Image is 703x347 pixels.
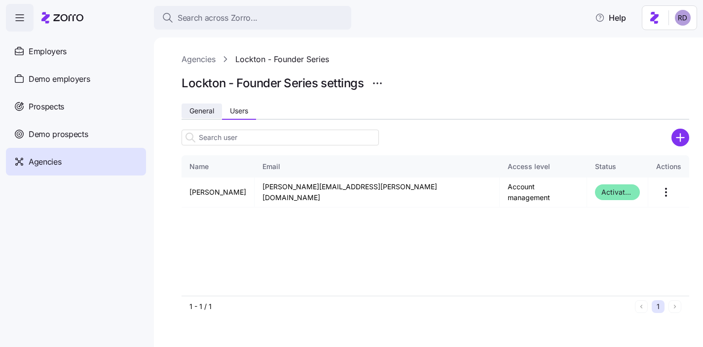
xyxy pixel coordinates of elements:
[230,107,248,114] span: Users
[189,302,631,312] div: 1 - 1 / 1
[29,73,90,85] span: Demo employers
[29,156,61,168] span: Agencies
[255,177,500,207] td: [PERSON_NAME][EMAIL_ADDRESS][PERSON_NAME][DOMAIN_NAME]
[262,161,491,172] div: Email
[601,186,633,198] span: Activated
[178,12,258,24] span: Search across Zorro...
[154,6,351,30] button: Search across Zorro...
[6,37,146,65] a: Employers
[29,128,88,140] span: Demo prospects
[635,300,648,313] button: Previous page
[595,161,640,172] div: Status
[6,148,146,175] a: Agencies
[29,101,64,113] span: Prospects
[6,93,146,120] a: Prospects
[189,107,214,114] span: General
[668,300,681,313] button: Next page
[235,53,329,66] a: Lockton - Founder Series
[182,75,364,91] h1: Lockton - Founder Series settings
[656,161,681,172] div: Actions
[182,130,379,145] input: Search user
[675,10,691,26] img: 6d862e07fa9c5eedf81a4422c42283ac
[595,12,626,24] span: Help
[29,45,67,58] span: Employers
[671,129,689,146] svg: add icon
[587,8,634,28] button: Help
[500,177,587,207] td: Account management
[6,65,146,93] a: Demo employers
[189,161,246,172] div: Name
[6,120,146,148] a: Demo prospects
[508,161,579,172] div: Access level
[652,300,665,313] button: 1
[182,53,216,66] a: Agencies
[182,177,255,207] td: [PERSON_NAME]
